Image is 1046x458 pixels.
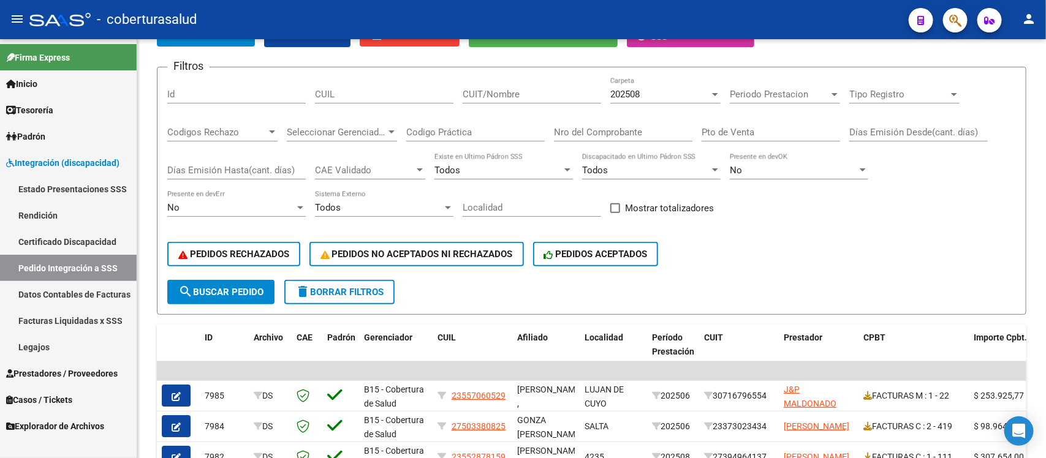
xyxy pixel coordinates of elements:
[438,332,456,342] span: CUIL
[364,332,412,342] span: Gerenciador
[287,127,386,138] span: Seleccionar Gerenciador
[178,287,263,298] span: Buscar Pedido
[784,421,849,431] span: [PERSON_NAME]
[610,89,640,100] span: 202508
[517,332,548,342] span: Afiliado
[205,419,244,434] div: 7984
[178,284,193,299] mat-icon: search
[6,393,72,407] span: Casos / Tickets
[517,385,583,408] span: [PERSON_NAME] ,
[6,367,118,380] span: Prestadores / Proveedores
[167,242,300,266] button: PEDIDOS RECHAZADOS
[1021,12,1036,26] mat-icon: person
[320,249,513,260] span: PEDIDOS NO ACEPTADOS NI RECHAZADOS
[295,284,310,299] mat-icon: delete
[974,332,1027,342] span: Importe Cpbt.
[784,332,822,342] span: Prestador
[730,165,742,176] span: No
[652,419,694,434] div: 202506
[863,389,964,403] div: FACTURAS M : 1 - 22
[327,332,355,342] span: Padrón
[652,389,694,403] div: 202506
[359,325,433,378] datatable-header-cell: Gerenciador
[434,165,460,176] span: Todos
[652,332,694,356] span: Período Prestación
[297,332,313,342] span: CAE
[433,325,512,378] datatable-header-cell: CUIL
[364,385,424,408] span: B15 - Cobertura de Salud
[858,325,969,378] datatable-header-cell: CPBT
[295,287,384,298] span: Borrar Filtros
[274,31,341,42] span: Exportar CSV
[205,332,213,342] span: ID
[315,202,341,213] span: Todos
[167,127,267,138] span: Codigos Rechazo
[1004,416,1034,446] div: Open Intercom Messenger
[6,51,70,64] span: Firma Express
[309,242,524,266] button: PEDIDOS NO ACEPTADOS NI RECHAZADOS
[730,89,829,100] span: Periodo Prestacion
[178,249,289,260] span: PEDIDOS RECHAZADOS
[533,242,659,266] button: PEDIDOS ACEPTADOS
[254,389,287,403] div: DS
[167,30,245,41] span: Crear Pedido
[585,421,608,431] span: SALTA
[10,12,25,26] mat-icon: menu
[6,156,119,170] span: Integración (discapacidad)
[167,202,180,213] span: No
[6,419,104,433] span: Explorador de Archivos
[863,419,964,434] div: FACTURAS C : 2 - 419
[974,391,1024,400] span: $ 253.925,77
[974,421,1019,431] span: $ 98.964,88
[517,415,583,453] span: GONZA [PERSON_NAME] ,
[254,419,287,434] div: DS
[704,389,774,403] div: 30716796554
[452,391,506,400] span: 23557060529
[582,165,608,176] span: Todos
[167,280,275,304] button: Buscar Pedido
[322,325,359,378] datatable-header-cell: Padrón
[544,249,648,260] span: PEDIDOS ACEPTADOS
[863,332,885,342] span: CPBT
[704,332,723,342] span: CUIT
[779,325,858,378] datatable-header-cell: Prestador
[292,325,322,378] datatable-header-cell: CAE
[647,325,699,378] datatable-header-cell: Período Prestación
[370,30,450,41] span: Exportar SSS
[6,103,53,117] span: Tesorería
[97,6,197,33] span: - coberturasalud
[625,201,714,216] span: Mostrar totalizadores
[585,385,624,408] span: LUJAN DE CUYO
[6,77,37,91] span: Inicio
[284,280,395,304] button: Borrar Filtros
[254,332,283,342] span: Archivo
[699,325,779,378] datatable-header-cell: CUIT
[167,58,210,75] h3: Filtros
[849,89,949,100] span: Tipo Registro
[585,332,623,342] span: Localidad
[452,421,506,431] span: 27503380825
[512,325,580,378] datatable-header-cell: Afiliado
[249,325,292,378] datatable-header-cell: Archivo
[205,389,244,403] div: 7985
[200,325,249,378] datatable-header-cell: ID
[315,165,414,176] span: CAE Validado
[969,325,1036,378] datatable-header-cell: Importe Cpbt.
[704,419,774,434] div: 23373023434
[580,325,647,378] datatable-header-cell: Localidad
[364,415,424,439] span: B15 - Cobertura de Salud
[6,130,45,143] span: Padrón
[784,385,849,436] span: J&P MALDONADO SERVICIOS GENERALES S.A.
